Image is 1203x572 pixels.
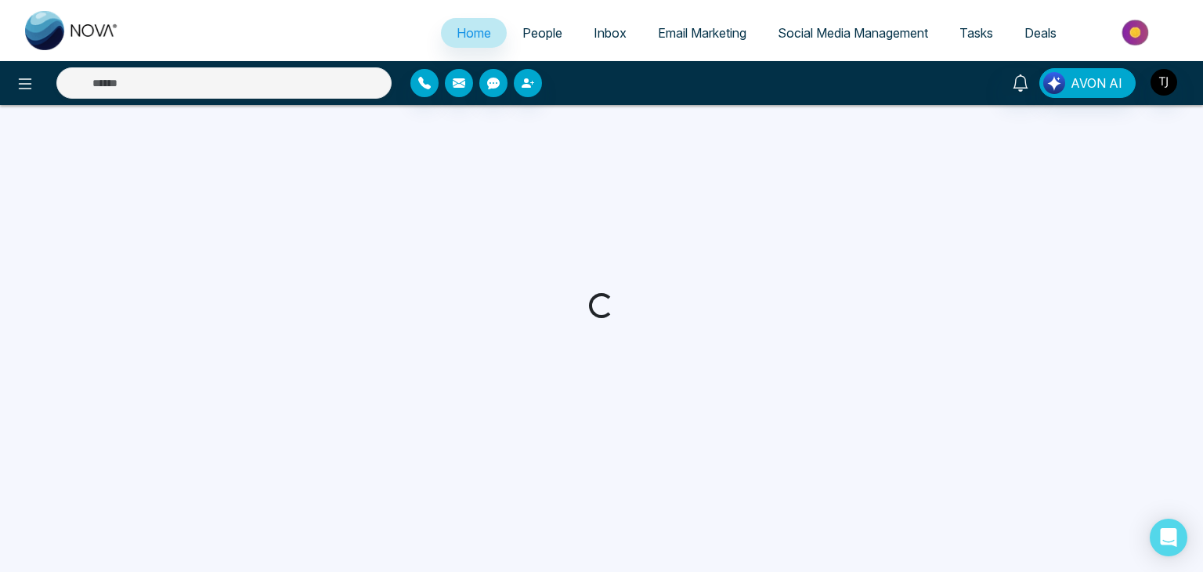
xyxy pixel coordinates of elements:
a: Deals [1009,18,1072,48]
a: Inbox [578,18,642,48]
img: Lead Flow [1043,72,1065,94]
span: People [522,25,562,41]
div: Open Intercom Messenger [1150,519,1187,556]
a: Home [441,18,507,48]
a: Social Media Management [762,18,944,48]
a: Email Marketing [642,18,762,48]
span: Home [457,25,491,41]
span: Social Media Management [778,25,928,41]
span: Email Marketing [658,25,746,41]
button: AVON AI [1039,68,1136,98]
img: Market-place.gif [1080,15,1194,50]
a: Tasks [944,18,1009,48]
img: Nova CRM Logo [25,11,119,50]
span: AVON AI [1071,74,1122,92]
span: Inbox [594,25,627,41]
span: Tasks [959,25,993,41]
span: Deals [1024,25,1057,41]
img: User Avatar [1151,69,1177,96]
a: People [507,18,578,48]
